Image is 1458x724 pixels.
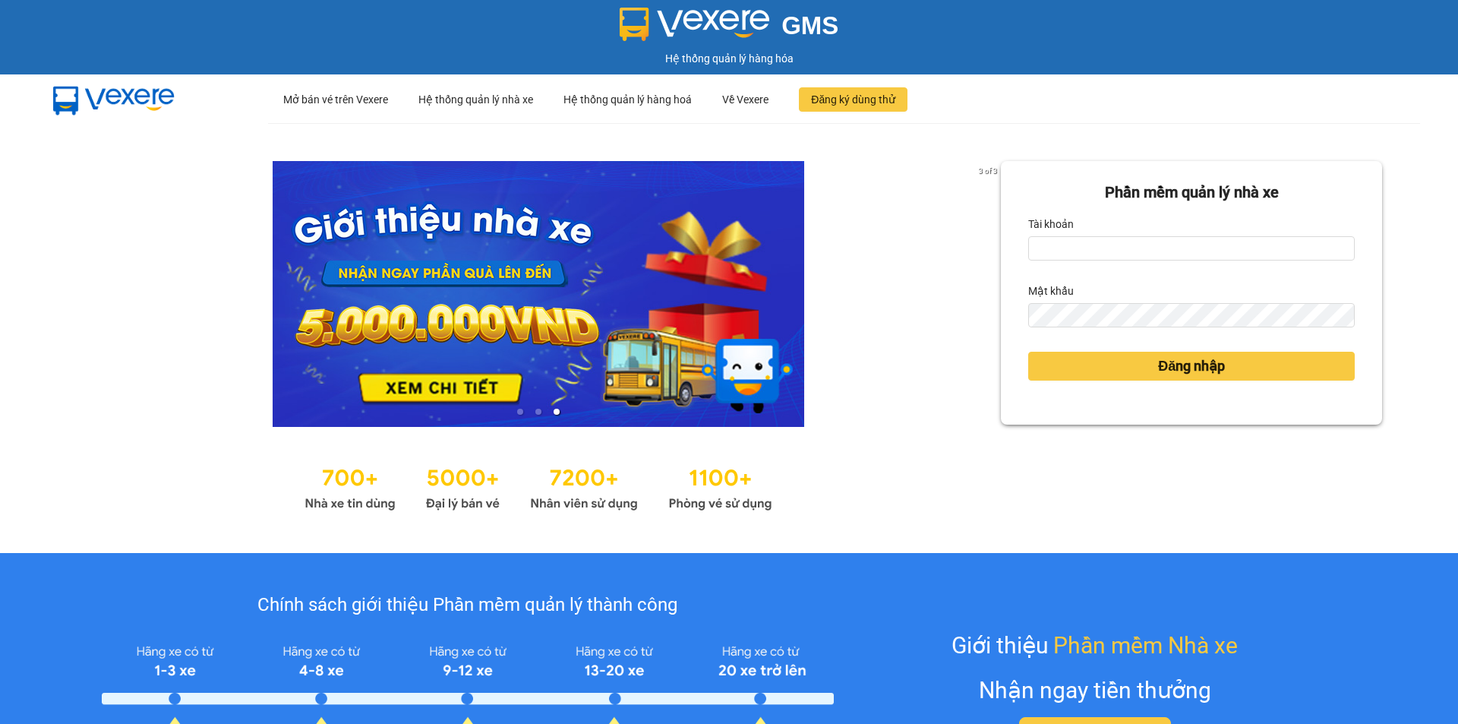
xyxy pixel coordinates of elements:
[554,409,560,415] li: slide item 3
[1028,236,1355,261] input: Tài khoản
[563,75,692,124] div: Hệ thống quản lý hàng hoá
[799,87,907,112] button: Đăng ký dùng thử
[1053,628,1238,663] span: Phần mềm Nhà xe
[979,672,1211,708] div: Nhận ngay tiền thưởng
[305,457,772,515] img: Statistics.png
[951,628,1238,663] div: Giới thiệu
[1028,352,1355,381] button: Đăng nhập
[535,409,541,415] li: slide item 2
[283,75,388,124] div: Mở bán vé trên Vexere
[517,409,523,415] li: slide item 1
[781,11,838,40] span: GMS
[974,161,1001,181] p: 3 of 3
[811,91,895,108] span: Đăng ký dùng thử
[1028,212,1074,236] label: Tài khoản
[76,161,97,427] button: previous slide / item
[38,74,190,125] img: mbUUG5Q.png
[4,50,1454,67] div: Hệ thống quản lý hàng hóa
[418,75,533,124] div: Hệ thống quản lý nhà xe
[722,75,768,124] div: Về Vexere
[1158,356,1225,377] span: Đăng nhập
[1028,181,1355,204] div: Phần mềm quản lý nhà xe
[1028,303,1355,327] input: Mật khẩu
[102,591,833,620] div: Chính sách giới thiệu Phần mềm quản lý thành công
[620,23,839,35] a: GMS
[980,161,1001,427] button: next slide / item
[1028,279,1074,303] label: Mật khẩu
[620,8,770,41] img: logo 2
